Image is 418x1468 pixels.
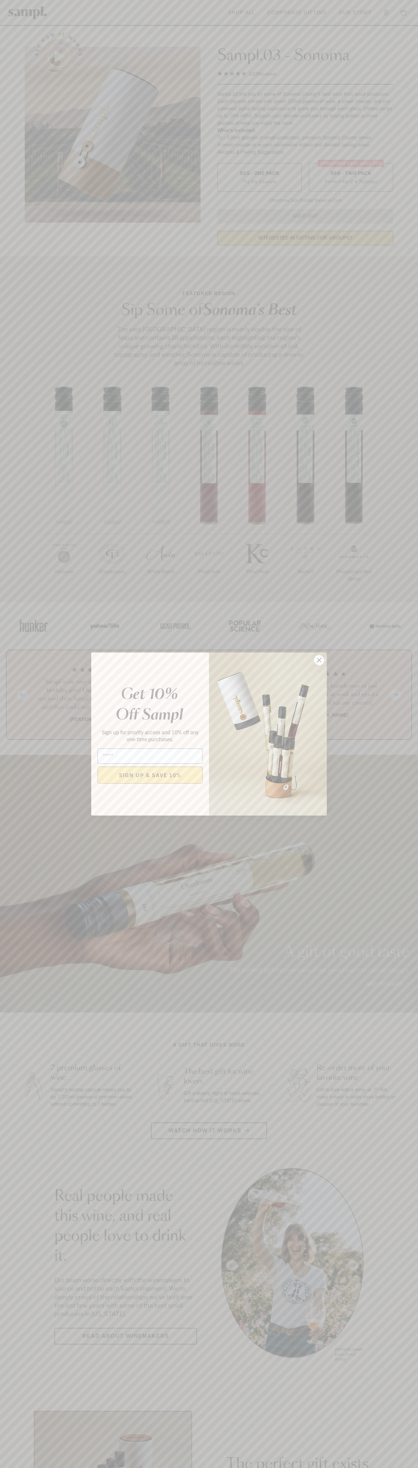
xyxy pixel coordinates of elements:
[209,652,327,816] img: 96933287-25a1-481a-a6d8-4dd623390dc6.png
[314,655,324,665] button: Close dialog
[98,748,203,764] input: Email
[98,767,203,784] button: SIGN UP & SAVE 10%
[102,729,198,742] span: Sign up for priority access and 10% off any one-time purchases.
[116,687,183,723] em: Get 10% Off Sampl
